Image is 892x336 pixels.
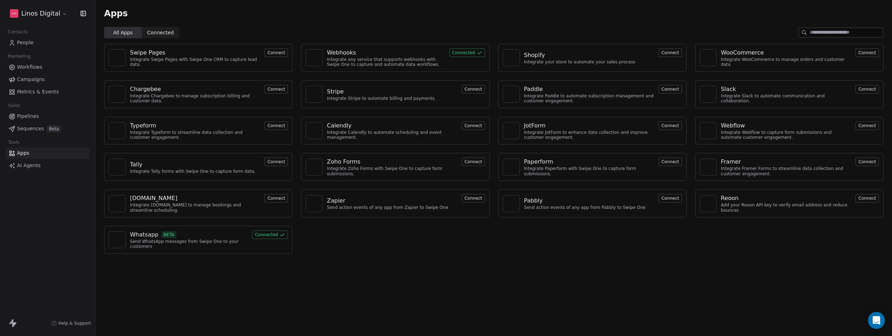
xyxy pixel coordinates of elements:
[462,85,485,93] button: Connect
[659,195,682,201] a: Connect
[265,85,288,93] button: Connect
[721,93,851,104] div: Integrate Slack to automate communication and collaboration.
[700,122,717,139] a: NA
[327,158,360,166] div: Zoho Forms
[327,121,457,130] a: Calendly
[462,194,485,203] button: Connect
[721,130,851,140] div: Integrate Webflow to capture form submissions and automate customer engagement.
[462,122,485,129] a: Connect
[462,195,485,201] a: Connect
[462,121,485,130] button: Connect
[130,160,255,169] a: Tally
[130,49,165,57] div: Swipe Pages
[327,57,445,67] div: Integrate any service that supports webhooks with Swipe One to capture and automate data workflows.
[130,169,255,174] div: Integrate Tally forms with Swipe One to capture form data.
[856,122,879,129] a: Connect
[130,194,177,203] div: [DOMAIN_NAME]
[17,162,41,169] span: AI Agents
[721,158,741,166] div: Framer
[659,49,682,56] a: Connect
[6,160,90,171] a: AI Agents
[721,121,851,130] a: Webflow
[112,89,123,99] img: NA
[449,49,485,57] button: Connected
[524,51,636,59] a: Shopify
[856,158,879,165] a: Connect
[6,61,90,73] a: Workflows
[856,86,879,92] a: Connect
[449,49,485,56] a: Connected
[130,130,260,140] div: Integrate Typeform to streamline data collection and customer engagement.
[856,158,879,166] button: Connect
[700,49,717,66] a: NA
[306,122,323,139] a: NA
[524,197,646,205] a: Pabbly
[6,147,90,159] a: Apps
[265,86,288,92] a: Connect
[703,52,714,63] img: NA
[856,121,879,130] button: Connect
[721,49,764,57] div: WooCommerce
[524,59,636,64] div: Integrate your store to automate your sales process
[721,158,851,166] a: Framer
[327,121,351,130] div: Calendly
[721,121,745,130] div: Webflow
[306,159,323,176] a: NA
[130,57,260,67] div: Integrate Swipe Pages with Swipe One CRM to capture lead data.
[104,8,128,19] span: Apps
[130,203,260,213] div: Integrate [DOMAIN_NAME] to manage bookings and streamline scheduling.
[265,158,288,166] button: Connect
[130,85,161,93] div: Chargebee
[306,49,323,66] a: NA
[524,197,543,205] div: Pabbly
[856,49,879,56] a: Connect
[5,51,34,62] span: Marketing
[524,121,654,130] a: JotForm
[109,159,126,176] a: NA
[309,52,319,63] img: NA
[5,100,23,111] span: Sales
[112,52,123,63] img: NA
[130,93,260,104] div: Integrate Chargebee to manage subscription billing and customer data.
[6,74,90,85] a: Campaigns
[703,162,714,172] img: NA
[506,162,517,172] img: NA
[6,86,90,98] a: Metrics & Events
[856,195,879,201] a: Connect
[327,205,448,210] div: Send action events of any app from Zapier to Swipe One
[21,9,60,18] span: Linos Digital
[506,89,517,99] img: NA
[503,159,520,176] a: NA
[17,63,42,71] span: Workflows
[659,86,682,92] a: Connect
[506,198,517,209] img: NA
[6,123,90,135] a: SequencesBeta
[659,85,682,93] button: Connect
[721,85,851,93] a: Slack
[112,198,123,209] img: NA
[309,162,319,172] img: NA
[265,121,288,130] button: Connect
[147,29,174,36] span: Connected
[659,194,682,203] button: Connect
[265,194,288,203] button: Connect
[252,230,288,239] button: Connected
[659,158,682,165] a: Connect
[306,86,323,103] a: NA
[6,37,90,49] a: People
[17,149,29,157] span: Apps
[109,49,126,66] a: NA
[327,197,448,205] a: Zapier
[112,162,123,172] img: NA
[524,51,545,59] div: Shopify
[856,85,879,93] button: Connect
[265,158,288,165] a: Connect
[524,93,654,104] div: Integrate Paddle to automate subscription management and customer engagement.
[503,195,520,212] a: NA
[309,198,319,209] img: NA
[524,166,654,176] div: Integrate Paperform with Swipe One to capture form submissions.
[700,195,717,212] a: NA
[252,231,288,238] a: Connected
[703,89,714,99] img: NA
[306,195,323,212] a: NA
